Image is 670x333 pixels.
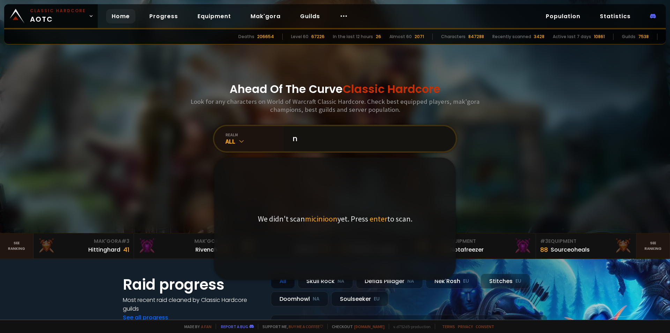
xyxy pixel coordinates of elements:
small: Classic Hardcore [30,8,86,14]
div: 847288 [468,34,484,40]
div: Doomhowl [271,291,328,306]
div: Soulseeker [331,291,388,306]
a: Mak'Gora#2Rivench100 [134,233,234,259]
a: Classic HardcoreAOTC [4,4,98,28]
a: Guilds [295,9,326,23]
div: Almost 60 [389,34,412,40]
div: Stitches [481,274,530,289]
a: Home [106,9,135,23]
a: Statistics [594,9,636,23]
a: Seeranking [636,233,670,259]
span: # 3 [121,238,129,245]
span: v. d752d5 - production [389,324,431,329]
span: Classic Hardcore [343,81,440,97]
small: NA [337,278,344,285]
div: realm [225,132,284,137]
a: [DOMAIN_NAME] [354,324,385,329]
small: NA [407,278,414,285]
span: AOTC [30,8,86,24]
div: Guilds [622,34,635,40]
div: Equipment [540,238,632,245]
div: 88 [540,245,548,254]
a: Population [540,9,586,23]
div: 10861 [594,34,605,40]
div: 7538 [638,34,649,40]
div: Active last 7 days [553,34,591,40]
a: Buy me a coffee [289,324,323,329]
div: Mak'Gora [138,238,230,245]
div: 3428 [534,34,544,40]
div: In the last 12 hours [333,34,373,40]
a: #3Equipment88Sourceoheals [536,233,636,259]
div: All [271,274,295,289]
div: Mak'Gora [38,238,129,245]
div: Nek'Rosh [426,274,478,289]
div: Skull Rock [298,274,353,289]
p: We didn't scan yet. Press to scan. [258,214,412,224]
a: a fan [201,324,211,329]
div: 2071 [415,34,424,40]
span: enter [370,214,387,224]
span: micinioon [305,214,337,224]
small: EU [515,278,521,285]
span: Support me, [258,324,323,329]
h3: Look for any characters on World of Warcraft Classic Hardcore. Check best equipped players, mak'g... [188,97,482,114]
span: # 3 [540,238,548,245]
a: See all progress [123,313,168,321]
a: Mak'gora [245,9,286,23]
span: Made by [180,324,211,329]
div: Defias Pillager [356,274,423,289]
a: Report a bug [221,324,248,329]
div: Sourceoheals [551,245,590,254]
div: Hittinghard [88,245,120,254]
div: All [225,137,284,145]
span: Checkout [327,324,385,329]
div: Equipment [440,238,531,245]
a: Terms [442,324,455,329]
div: Deaths [238,34,254,40]
div: 26 [376,34,381,40]
div: 67226 [311,34,325,40]
h1: Ahead Of The Curve [230,81,440,97]
h1: Raid progress [123,274,262,296]
a: Privacy [458,324,473,329]
a: Equipment [192,9,237,23]
a: #2Equipment88Notafreezer [435,233,536,259]
a: Mak'Gora#3Hittinghard41 [33,233,134,259]
div: 206654 [257,34,274,40]
h4: Most recent raid cleaned by Classic Hardcore guilds [123,296,262,313]
small: EU [374,296,380,303]
small: EU [463,278,469,285]
small: NA [313,296,320,303]
div: Level 60 [291,34,308,40]
div: Characters [441,34,466,40]
div: Rivench [195,245,217,254]
a: Progress [144,9,184,23]
div: Notafreezer [450,245,484,254]
div: Recently scanned [492,34,531,40]
input: Search a character... [288,126,447,151]
a: Consent [476,324,494,329]
div: 41 [123,245,129,254]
